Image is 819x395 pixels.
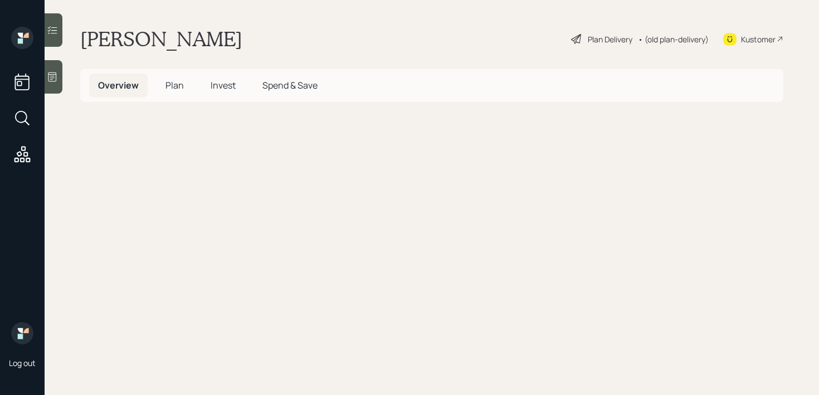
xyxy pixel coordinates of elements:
span: Spend & Save [262,79,318,91]
span: Overview [98,79,139,91]
div: Log out [9,358,36,368]
span: Plan [165,79,184,91]
img: retirable_logo.png [11,322,33,344]
div: • (old plan-delivery) [638,33,709,45]
h1: [PERSON_NAME] [80,27,242,51]
span: Invest [211,79,236,91]
div: Kustomer [741,33,776,45]
div: Plan Delivery [588,33,632,45]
